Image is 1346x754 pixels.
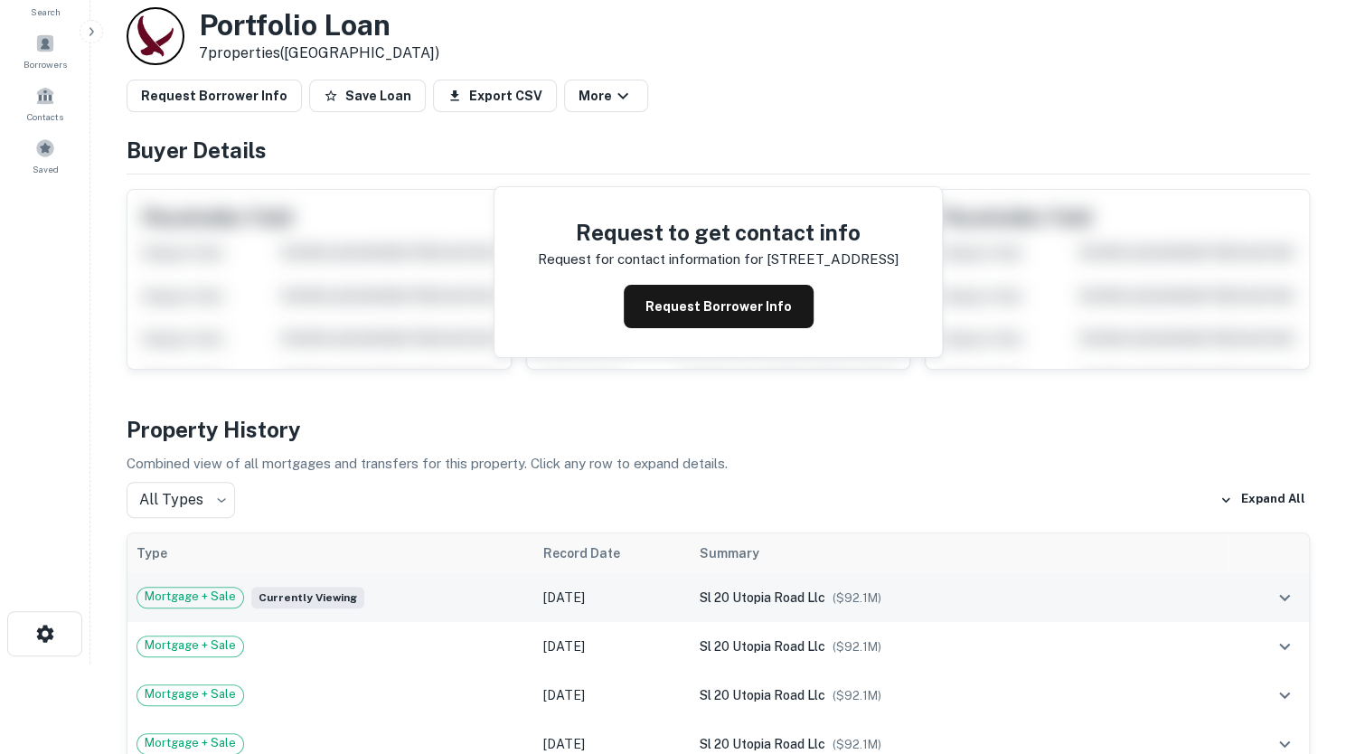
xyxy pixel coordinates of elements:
[127,134,1310,166] h4: Buyer Details
[137,685,243,703] span: Mortgage + Sale
[5,26,85,75] a: Borrowers
[433,80,557,112] button: Export CSV
[533,671,690,720] td: [DATE]
[533,533,690,573] th: Record Date
[1269,582,1300,613] button: expand row
[538,216,899,249] h4: Request to get contact info
[137,636,243,655] span: Mortgage + Sale
[700,639,825,654] span: sl 20 utopia road llc
[538,249,763,270] p: Request for contact information for
[24,57,67,71] span: Borrowers
[833,640,881,654] span: ($ 92.1M )
[27,109,63,124] span: Contacts
[691,533,1228,573] th: Summary
[833,738,881,751] span: ($ 92.1M )
[137,734,243,752] span: Mortgage + Sale
[1256,609,1346,696] iframe: Chat Widget
[700,737,825,751] span: sl 20 utopia road llc
[564,80,648,112] button: More
[309,80,426,112] button: Save Loan
[833,591,881,605] span: ($ 92.1M )
[533,573,690,622] td: [DATE]
[127,533,533,573] th: Type
[127,80,302,112] button: Request Borrower Info
[127,413,1310,446] h4: Property History
[1215,486,1310,514] button: Expand All
[33,162,59,176] span: Saved
[833,689,881,702] span: ($ 92.1M )
[5,79,85,127] a: Contacts
[533,622,690,671] td: [DATE]
[5,131,85,180] a: Saved
[624,285,814,328] button: Request Borrower Info
[767,249,899,270] p: [STREET_ADDRESS]
[700,590,825,605] span: sl 20 utopia road llc
[700,688,825,702] span: sl 20 utopia road llc
[127,453,1310,475] p: Combined view of all mortgages and transfers for this property. Click any row to expand details.
[137,588,243,606] span: Mortgage + Sale
[127,482,235,518] div: All Types
[31,5,61,19] span: Search
[251,587,364,608] span: Currently viewing
[199,42,439,64] p: 7 properties ([GEOGRAPHIC_DATA])
[199,8,439,42] h3: Portfolio Loan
